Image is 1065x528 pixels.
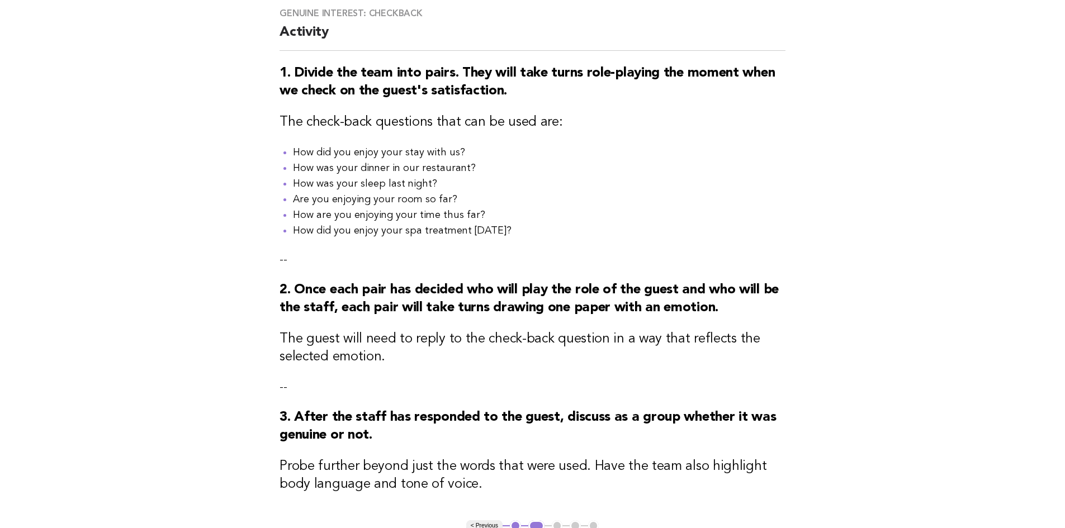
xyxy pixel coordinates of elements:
[280,411,776,442] strong: 3. After the staff has responded to the guest, discuss as a group whether it was genuine or not.
[293,192,785,207] li: Are you enjoying your room so far?
[280,113,785,131] h3: The check-back questions that can be used are:
[293,223,785,239] li: How did you enjoy your spa treatment [DATE]?
[280,23,785,51] h2: Activity
[280,458,785,493] h3: Probe further beyond just the words that were used. Have the team also highlight body language an...
[280,283,779,315] strong: 2. Once each pair has decided who will play the role of the guest and who will be the staff, each...
[293,207,785,223] li: How are you enjoying your time thus far?
[293,145,785,160] li: How did you enjoy your stay with us?
[280,8,785,19] h3: Genuine interest: Checkback
[293,160,785,176] li: How was your dinner in our restaurant?
[280,379,785,395] p: --
[280,252,785,268] p: --
[293,176,785,192] li: How was your sleep last night?
[280,330,785,366] h3: The guest will need to reply to the check-back question in a way that reflects the selected emotion.
[280,66,775,98] strong: 1. Divide the team into pairs. They will take turns role-playing the moment when we check on the ...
